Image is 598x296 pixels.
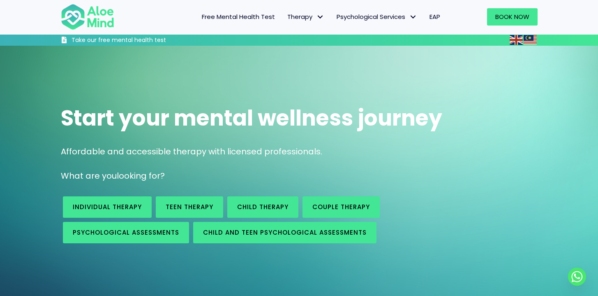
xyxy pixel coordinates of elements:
a: Book Now [487,8,538,26]
a: English [510,35,524,44]
span: Couple therapy [312,203,370,211]
a: Couple therapy [302,196,380,218]
a: Child and Teen Psychological assessments [193,222,376,243]
span: Teen Therapy [166,203,213,211]
span: Psychological Services: submenu [407,11,419,23]
a: EAP [423,8,446,26]
span: Free Mental Health Test [202,12,275,21]
span: Child Therapy [237,203,289,211]
span: Psychological assessments [73,228,179,237]
span: Start your mental wellness journey [61,103,442,133]
span: Child and Teen Psychological assessments [203,228,367,237]
img: en [510,35,523,45]
a: Take our free mental health test [61,36,210,46]
img: ms [524,35,537,45]
a: Psychological ServicesPsychological Services: submenu [330,8,423,26]
span: EAP [429,12,440,21]
span: looking for? [117,170,165,182]
p: Affordable and accessible therapy with licensed professionals. [61,146,538,158]
a: Whatsapp [568,268,586,286]
span: Individual therapy [73,203,142,211]
a: TherapyTherapy: submenu [281,8,330,26]
span: What are you [61,170,117,182]
nav: Menu [125,8,446,26]
a: Psychological assessments [63,222,189,243]
span: Therapy: submenu [314,11,326,23]
span: Therapy [287,12,324,21]
a: Child Therapy [227,196,298,218]
img: Aloe mind Logo [61,3,114,30]
a: Teen Therapy [156,196,223,218]
a: Malay [524,35,538,44]
span: Book Now [495,12,529,21]
h3: Take our free mental health test [72,36,210,44]
span: Psychological Services [337,12,417,21]
a: Individual therapy [63,196,152,218]
a: Free Mental Health Test [196,8,281,26]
